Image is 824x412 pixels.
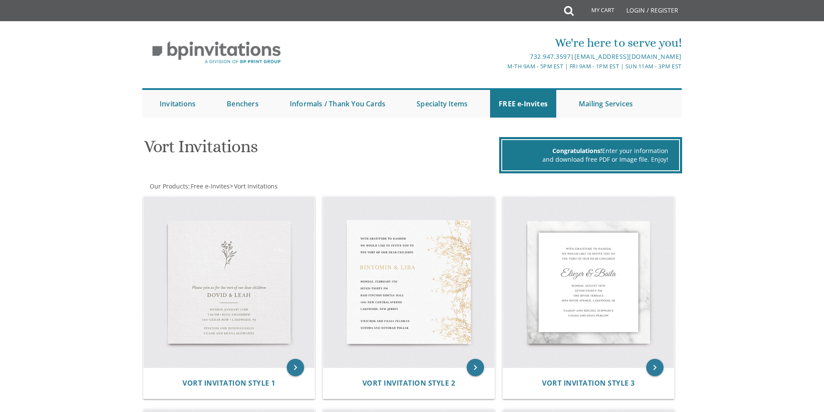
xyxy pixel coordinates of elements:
[142,35,291,70] img: BP Invitation Loft
[323,34,682,51] div: We're here to serve you!
[233,182,278,190] a: Vort Invitations
[573,1,620,22] a: My Cart
[281,90,394,118] a: Informals / Thank You Cards
[230,182,278,190] span: >
[144,197,315,368] img: Vort Invitation Style 1
[513,147,668,155] div: Enter your information
[218,90,267,118] a: Benchers
[142,182,412,191] div: :
[183,379,276,387] a: Vort Invitation Style 1
[362,379,455,387] a: Vort Invitation Style 2
[323,62,682,71] div: M-Th 9am - 5pm EST | Fri 9am - 1pm EST | Sun 11am - 3pm EST
[234,182,278,190] span: Vort Invitations
[191,182,230,190] span: Free e-Invites
[646,359,664,376] a: keyboard_arrow_right
[770,358,824,399] iframe: chat widget
[574,52,682,61] a: [EMAIL_ADDRESS][DOMAIN_NAME]
[323,197,494,368] img: Vort Invitation Style 2
[490,90,556,118] a: FREE e-Invites
[570,90,641,118] a: Mailing Services
[144,137,497,163] h1: Vort Invitations
[552,147,602,155] span: Congratulations!
[287,359,304,376] a: keyboard_arrow_right
[323,51,682,62] div: |
[149,182,188,190] a: Our Products
[530,52,571,61] a: 732.947.3597
[190,182,230,190] a: Free e-Invites
[513,155,668,164] div: and download free PDF or Image file. Enjoy!
[503,197,674,368] img: Vort Invitation Style 3
[467,359,484,376] a: keyboard_arrow_right
[408,90,476,118] a: Specialty Items
[542,379,635,387] a: Vort Invitation Style 3
[151,90,204,118] a: Invitations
